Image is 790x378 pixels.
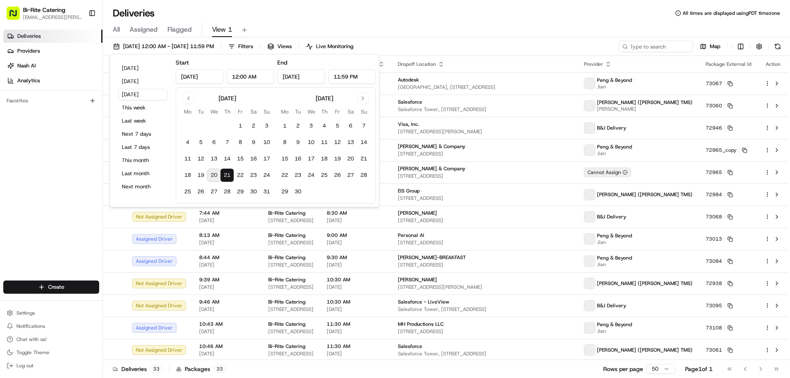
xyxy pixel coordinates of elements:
button: 16 [247,152,260,165]
button: Go to previous month [183,93,194,104]
th: Friday [234,107,247,116]
span: [STREET_ADDRESS] [268,328,314,335]
button: Start new chat [140,81,150,91]
button: 10 [304,136,318,149]
span: [PERSON_NAME]-BREAKFAST [398,254,466,261]
span: B&J Delivery [597,302,626,309]
button: 72984 [706,191,733,198]
button: 19 [194,169,207,182]
span: [STREET_ADDRESS] [398,217,571,224]
th: Saturday [344,107,357,116]
span: [DATE] [327,239,385,246]
span: 72965_copy [706,147,737,153]
span: [STREET_ADDRESS] [398,151,571,157]
span: Salesforce - LiveView [398,299,449,305]
span: 9:00 AM [327,232,385,239]
span: [PERSON_NAME] ([PERSON_NAME] TMS) [597,99,692,106]
span: Visa, Inc. [398,121,419,128]
a: Deliveries [3,30,102,43]
span: [STREET_ADDRESS] [268,239,314,246]
span: 73013 [706,236,722,242]
span: Peng & Beyond [597,232,632,239]
p: Welcome 👋 [8,33,150,46]
span: [DATE] [327,328,385,335]
button: 15 [234,152,247,165]
div: 33 [150,365,163,373]
span: [STREET_ADDRESS][PERSON_NAME] [398,284,571,290]
button: 27 [344,169,357,182]
span: Flagged [167,25,192,35]
span: API Documentation [78,184,132,192]
button: 73067 [706,80,733,87]
span: [DATE] [73,128,90,134]
button: Map [696,41,724,52]
button: 26 [194,185,207,198]
span: [DATE] [73,150,90,156]
button: 9 [291,136,304,149]
span: [STREET_ADDRESS] [398,262,571,268]
button: [DATE] [118,89,167,100]
button: 20 [344,152,357,165]
button: Toggle Theme [3,347,99,358]
span: [STREET_ADDRESS] [398,328,571,335]
button: 23 [291,169,304,182]
span: [PERSON_NAME] & Company [398,165,465,172]
th: Tuesday [291,107,304,116]
button: Log out [3,360,99,371]
span: Salesforce Tower, [STREET_ADDRESS] [398,306,571,313]
span: Bi-Rite Catering [268,254,305,261]
span: 73067 [706,80,722,87]
span: [DATE] [199,328,255,335]
button: Cannot Assign [584,167,631,177]
button: 23 [247,169,260,182]
th: Friday [331,107,344,116]
h1: Deliveries [113,7,155,20]
button: 17 [304,152,318,165]
span: 10:30 AM [327,276,385,283]
span: 72965 [706,169,722,176]
span: [DATE] [327,284,385,290]
button: 29 [234,185,247,198]
th: Wednesday [304,107,318,116]
span: 72938 [706,280,722,287]
input: Date [176,69,223,84]
button: 3 [304,119,318,132]
button: 21 [357,152,370,165]
th: Monday [181,107,194,116]
button: 24 [260,169,273,182]
button: 72965_copy [706,147,747,153]
span: Salesforce [398,99,422,105]
button: Go to next month [357,93,369,104]
button: 11 [318,136,331,149]
span: Providers [17,47,40,55]
button: 15 [278,152,291,165]
button: 25 [181,185,194,198]
span: 8:44 AM [199,254,255,261]
span: Chat with us! [16,336,46,343]
button: Refresh [772,41,783,52]
button: 73061 [706,347,733,353]
a: Analytics [3,74,102,87]
span: 73068 [706,213,722,220]
input: Time [328,69,376,84]
button: 4 [318,119,331,132]
span: [PERSON_NAME] [398,276,437,283]
span: [STREET_ADDRESS] [268,284,314,290]
button: 2 [247,119,260,132]
button: 72938 [706,280,733,287]
span: Jian [597,261,632,268]
span: [DATE] [327,262,385,268]
button: 7 [357,119,370,132]
span: [STREET_ADDRESS] [268,262,314,268]
button: Notifications [3,320,99,332]
span: 9:39 AM [199,276,255,283]
button: 22 [234,169,247,182]
button: 73068 [706,213,733,220]
div: Packages [176,365,226,373]
button: 18 [181,169,194,182]
span: [DATE] 12:00 AM - [DATE] 11:59 PM [123,43,214,50]
span: 11:30 AM [327,343,385,350]
button: 73095 [706,302,733,309]
th: Sunday [260,107,273,116]
span: [PERSON_NAME] [26,150,67,156]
